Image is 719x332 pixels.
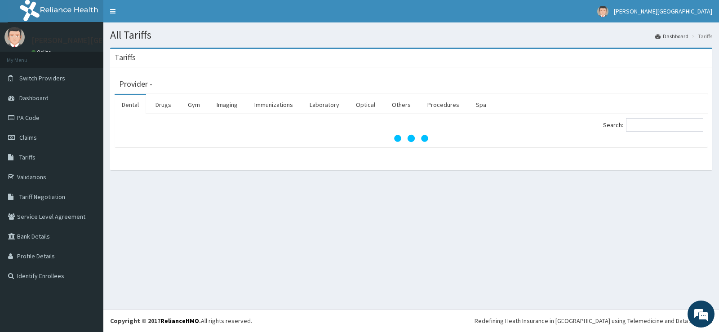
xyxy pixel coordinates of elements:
span: Claims [19,133,37,142]
img: User Image [4,27,25,47]
a: Imaging [209,95,245,114]
footer: All rights reserved. [103,309,719,332]
a: Procedures [420,95,466,114]
h1: All Tariffs [110,29,712,41]
a: Dashboard [655,32,688,40]
a: Spa [469,95,493,114]
input: Search: [626,118,703,132]
a: Online [31,49,53,55]
a: Optical [349,95,382,114]
span: Dashboard [19,94,49,102]
a: Immunizations [247,95,300,114]
span: Tariff Negotiation [19,193,65,201]
a: Laboratory [302,95,346,114]
h3: Tariffs [115,53,136,62]
div: Redefining Heath Insurance in [GEOGRAPHIC_DATA] using Telemedicine and Data Science! [475,316,712,325]
span: Switch Providers [19,74,65,82]
h3: Provider - [119,80,152,88]
span: [PERSON_NAME][GEOGRAPHIC_DATA] [614,7,712,15]
svg: audio-loading [393,120,429,156]
li: Tariffs [689,32,712,40]
a: Gym [181,95,207,114]
a: RelianceHMO [160,317,199,325]
a: Others [385,95,418,114]
label: Search: [603,118,703,132]
strong: Copyright © 2017 . [110,317,201,325]
span: Tariffs [19,153,36,161]
a: Drugs [148,95,178,114]
a: Dental [115,95,146,114]
p: [PERSON_NAME][GEOGRAPHIC_DATA] [31,36,164,44]
img: User Image [597,6,608,17]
